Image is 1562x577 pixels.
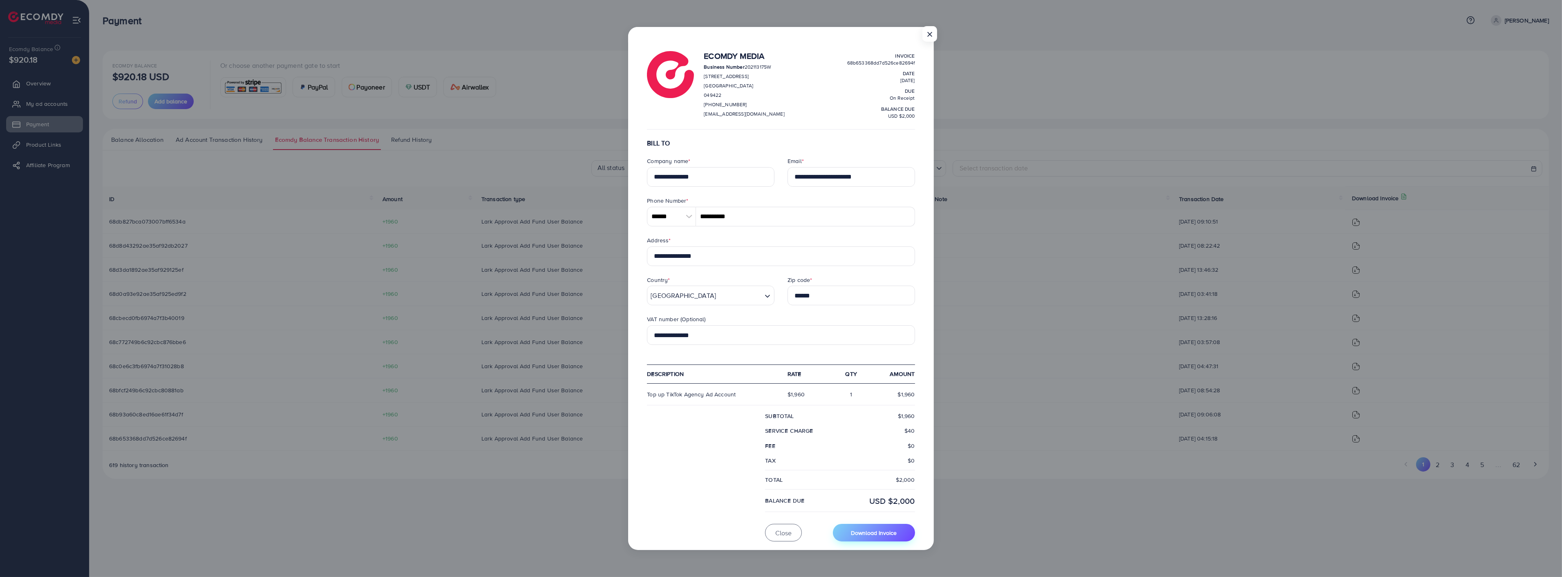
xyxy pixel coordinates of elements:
div: Description [640,370,781,378]
strong: Business Number [704,63,744,70]
div: subtotal [759,412,840,420]
div: Search for option [647,286,774,305]
label: Zip code [788,276,812,284]
div: $0 [840,456,922,465]
label: Phone Number [647,197,688,205]
label: Email [788,157,804,165]
h6: BILL TO [647,139,915,147]
p: [PHONE_NUMBER] [704,100,784,110]
span: 68b653368dd7d526ce82694f [847,59,915,66]
div: $2,000 [840,476,922,484]
p: 202113175W [704,62,784,72]
span: [GEOGRAPHIC_DATA] [649,286,718,305]
span: USD $2,000 [888,112,915,119]
button: Close [765,524,802,541]
h4: Ecomdy Media [704,51,784,61]
span: On Receipt [890,94,915,101]
img: logo [647,51,694,98]
button: Download Invoice [833,524,915,541]
div: balance due [759,495,840,507]
span: [DATE] [900,77,915,84]
p: balance due [847,104,915,114]
label: Country [647,276,670,284]
label: Address [647,236,671,244]
input: Search for option [718,286,761,305]
p: Invoice [847,51,915,61]
p: Date [847,69,915,78]
iframe: Chat [1527,540,1556,571]
div: Total [759,476,840,484]
div: Amount [875,370,922,378]
div: Tax [759,456,840,465]
div: Service charge [759,427,840,435]
p: [GEOGRAPHIC_DATA] [704,81,784,91]
span: Close [775,528,792,537]
div: $1,960 [875,390,922,398]
div: $40 [840,427,922,435]
div: $1,960 [840,412,922,420]
div: Top up TikTok Agency Ad Account [640,390,781,398]
div: fee [759,442,840,450]
div: Rate [781,370,828,378]
div: USD $2,000 [840,495,922,507]
span: Download Invoice [851,529,897,537]
p: Due [847,86,915,96]
div: $0 [840,442,922,450]
label: VAT number (Optional) [647,315,705,323]
div: qty [828,370,875,378]
p: [EMAIL_ADDRESS][DOMAIN_NAME] [704,109,784,119]
p: [STREET_ADDRESS] [704,72,784,81]
div: 1 [828,390,875,398]
p: 049422 [704,90,784,100]
label: Company name [647,157,690,165]
button: Close [922,26,937,42]
div: $1,960 [781,390,828,398]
